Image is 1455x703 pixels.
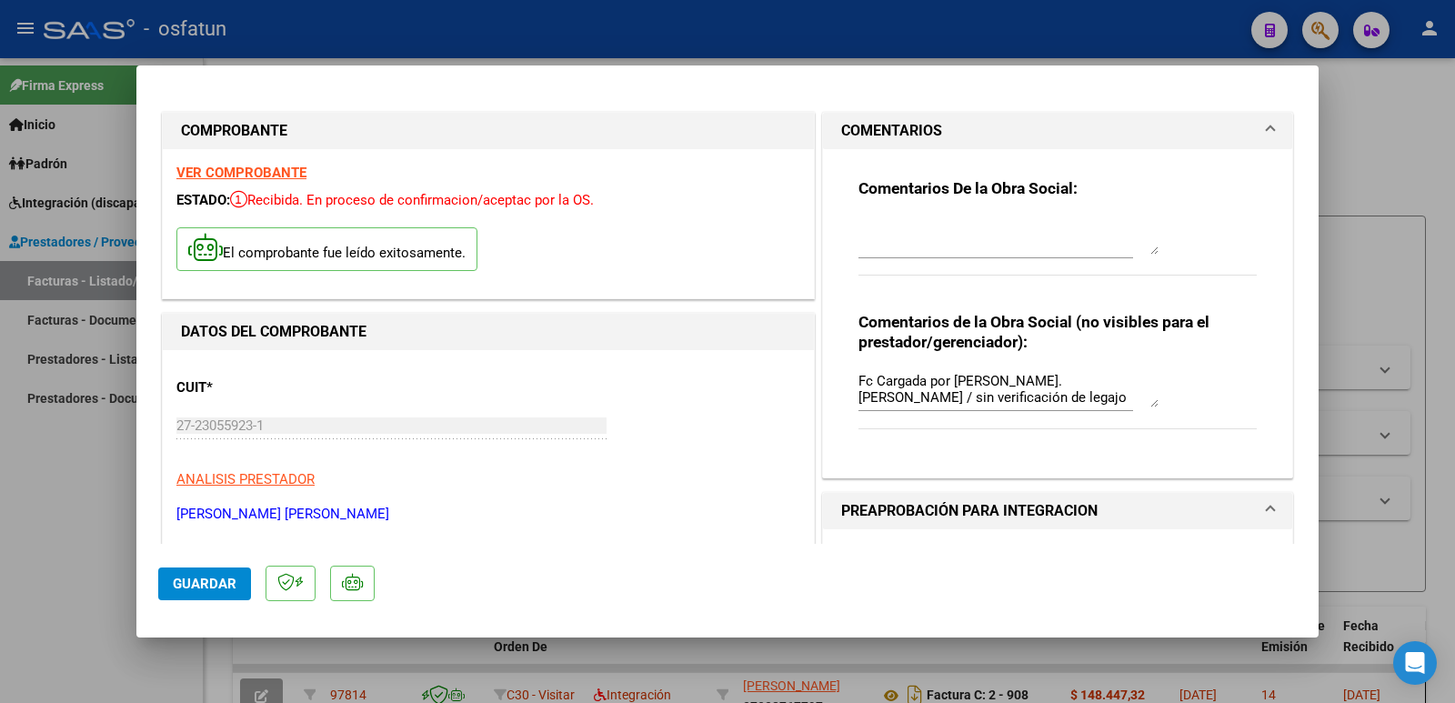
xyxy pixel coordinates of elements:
button: Guardar [158,567,251,600]
span: Guardar [173,576,236,592]
h1: PREAPROBACIÓN PARA INTEGRACION [841,500,1098,522]
span: ESTADO: [176,192,230,208]
strong: Comentarios De la Obra Social: [858,179,1078,197]
strong: COMPROBANTE [181,122,287,139]
strong: Comentarios de la Obra Social (no visibles para el prestador/gerenciador): [858,313,1209,351]
mat-expansion-panel-header: PREAPROBACIÓN PARA INTEGRACION [823,493,1292,529]
p: El comprobante fue leído exitosamente. [176,227,477,272]
p: CUIT [176,377,364,398]
div: COMENTARIOS [823,149,1292,478]
strong: DATOS DEL COMPROBANTE [181,323,366,340]
span: Recibida. En proceso de confirmacion/aceptac por la OS. [230,192,594,208]
p: [PERSON_NAME] [PERSON_NAME] [176,504,800,525]
a: VER COMPROBANTE [176,165,306,181]
mat-expansion-panel-header: COMENTARIOS [823,113,1292,149]
span: ANALISIS PRESTADOR [176,471,315,487]
h1: COMENTARIOS [841,120,942,142]
div: Open Intercom Messenger [1393,641,1437,685]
